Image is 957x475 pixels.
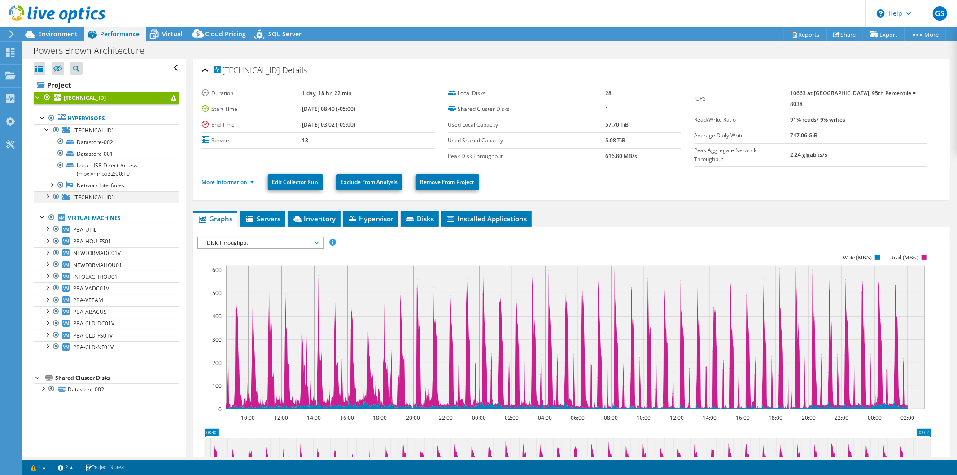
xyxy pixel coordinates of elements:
[34,306,179,318] a: PBA-ABACUS
[245,214,281,223] span: Servers
[34,247,179,259] a: NEWFORMADC01V
[64,94,106,101] b: [TECHNICAL_ID]
[268,30,302,38] span: SQL Server
[212,382,222,390] text: 100
[212,266,222,274] text: 600
[73,285,109,292] span: PBA-VADC01V
[73,308,107,316] span: PBA-ABACUS
[336,174,402,190] a: Exclude From Analysis
[162,30,183,38] span: Virtual
[736,414,750,422] text: 16:00
[843,255,872,261] text: Write (MB/s)
[34,160,179,180] a: Local USB Direct-Access (mpx.vmhba32:C0:T0
[73,343,114,351] span: PBA-CLD-NF01V
[34,191,179,203] a: [TECHNICAL_ID]
[890,255,918,261] text: Read (MB/s)
[268,174,323,190] a: Edit Collector Run
[73,237,111,245] span: PBA-HOU-FS01
[790,132,817,139] b: 747.06 GiB
[605,105,608,113] b: 1
[34,236,179,247] a: PBA-HOU-FS01
[826,27,863,41] a: Share
[73,296,103,304] span: PBA-VEEAM
[34,295,179,306] a: PBA-VEEAM
[34,341,179,353] a: PBA-CLD-NF01V
[202,178,254,186] a: More Information
[784,27,827,41] a: Reports
[283,65,307,75] span: Details
[205,30,246,38] span: Cloud Pricing
[446,214,527,223] span: Installed Applications
[34,113,179,124] a: Hypervisors
[790,116,845,123] b: 91% reads/ 9% writes
[695,94,790,103] label: IOPS
[34,282,179,294] a: PBA-VADC01V
[55,373,179,383] div: Shared Cluster Disks
[34,224,179,235] a: PBA-UTIL
[604,414,618,422] text: 08:00
[202,105,302,114] label: Start Time
[571,414,585,422] text: 06:00
[73,226,96,233] span: PBA-UTIL
[302,121,355,128] b: [DATE] 03:02 (-05:00)
[73,332,113,339] span: PBA-CLD-FS01V
[34,383,179,395] a: Datastore-002
[448,152,606,161] label: Peak Disk Throughput
[202,136,302,145] label: Servers
[900,414,914,422] text: 02:00
[202,120,302,129] label: End Time
[73,320,114,327] span: PBA-CLD-DC01V
[24,462,52,473] a: 1
[863,27,905,41] a: Export
[214,66,280,75] span: [TECHNICAL_ID]
[34,259,179,271] a: NEWFORMAHOU01
[605,121,629,128] b: 57.70 TiB
[212,336,222,343] text: 300
[38,30,78,38] span: Environment
[605,89,612,97] b: 28
[73,261,122,269] span: NEWFORMAHOU01
[218,405,222,413] text: 0
[605,136,625,144] b: 5.08 TiB
[302,89,352,97] b: 1 day, 18 hr, 22 min
[73,127,114,134] span: [TECHNICAL_ID]
[637,414,651,422] text: 10:00
[472,414,486,422] text: 00:00
[670,414,684,422] text: 12:00
[212,289,222,297] text: 500
[34,330,179,341] a: PBA-CLD-FS01V
[406,414,420,422] text: 20:00
[769,414,782,422] text: 18:00
[347,214,394,223] span: Hypervisor
[448,105,606,114] label: Shared Cluster Disks
[73,249,121,257] span: NEWFORMADC01V
[34,148,179,159] a: Datastore-001
[34,124,179,136] a: [TECHNICAL_ID]
[302,105,355,113] b: [DATE] 08:40 (-05:00)
[605,152,637,160] b: 616.80 MB/s
[100,30,140,38] span: Performance
[212,359,222,367] text: 200
[34,271,179,282] a: INFOEXCHHOU01
[790,151,827,158] b: 2.24 gigabits/s
[695,146,790,164] label: Peak Aggregate Network Throughput
[202,89,302,98] label: Duration
[695,115,790,124] label: Read/Write Ratio
[439,414,453,422] text: 22:00
[34,136,179,148] a: Datastore-002
[34,180,179,191] a: Network Interfaces
[274,414,288,422] text: 12:00
[904,27,946,41] a: More
[340,414,354,422] text: 16:00
[790,89,916,108] b: 10663 at [GEOGRAPHIC_DATA], 95th Percentile = 8038
[448,136,606,145] label: Used Shared Capacity
[197,214,233,223] span: Graphs
[703,414,717,422] text: 14:00
[802,414,816,422] text: 20:00
[79,462,130,473] a: Project Notes
[73,194,114,201] span: [TECHNICAL_ID]
[302,136,308,144] b: 13
[29,46,158,56] h1: Powers Brown Architecture
[34,92,179,104] a: [TECHNICAL_ID]
[52,462,79,473] a: 2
